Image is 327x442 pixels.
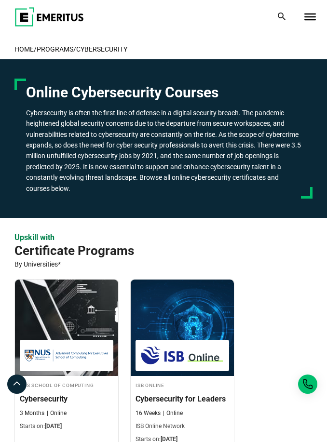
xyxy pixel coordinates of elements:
h3: Cybersecurity [20,394,113,404]
img: NUS School of Computing [25,345,109,366]
h2: Certificate Programs [14,243,313,259]
h3: Cybersecurity for Leaders [136,394,229,404]
p: Online [47,409,67,417]
img: ISB Online [140,345,224,366]
button: Toggle Menu [304,13,316,20]
p: ISB Online Network [136,422,229,430]
p: Starts on: [20,422,113,430]
p: Upskill with [14,232,313,243]
a: home [14,45,34,53]
h2: / / [14,39,313,59]
h4: ISB Online [136,381,229,389]
span: [DATE] [45,423,62,429]
img: Cybersecurity | Online Cybersecurity Course [15,280,118,376]
h4: NUS School of Computing [20,381,113,389]
p: By Universities* [14,259,313,269]
h3: Cybersecurity is often the first line of defense in a digital security breach. The pandemic heigh... [26,107,301,194]
img: Cybersecurity for Leaders | Online Cybersecurity Course [131,280,234,376]
p: Online [163,409,183,417]
p: 3 Months [20,409,44,417]
a: Programs [37,45,73,53]
p: 16 Weeks [136,409,161,417]
a: Cybersecurity [76,45,127,53]
h1: Online Cybersecurity Courses [26,83,301,102]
